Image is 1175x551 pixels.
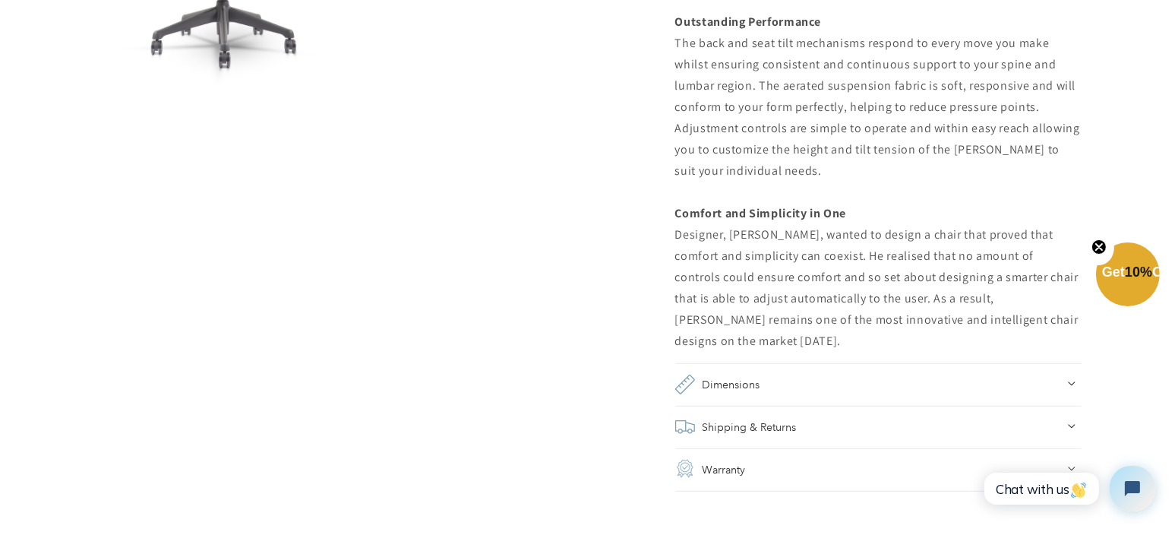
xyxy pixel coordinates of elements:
h2: Warranty [703,459,746,480]
summary: Dimensions [675,363,1082,406]
h2: Dimensions [703,374,760,395]
b: Comfort and Simplicity in One [675,205,847,221]
div: The back and seat tilt mechanisms respond to every move you make whilst ensuring consistent and c... [675,11,1082,352]
b: Outstanding Performance [675,14,822,30]
button: Close teaser [1084,230,1114,265]
div: Get10%OffClose teaser [1096,244,1160,308]
h2: Shipping & Returns [703,416,797,438]
summary: Shipping & Returns [675,406,1082,448]
summary: Warranty [675,448,1082,491]
iframe: Tidio Chat [968,453,1168,524]
img: guarantee.png [675,459,695,479]
span: 10% [1125,264,1152,280]
span: Get Off [1102,264,1172,280]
